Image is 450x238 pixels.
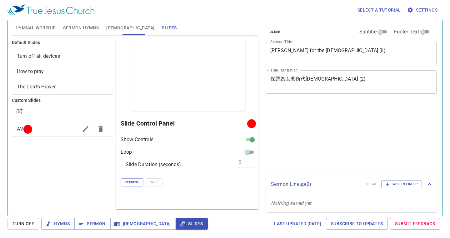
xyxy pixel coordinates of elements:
p: Show Controls [121,136,153,143]
button: clear [266,28,284,36]
a: Last updated [DATE] [272,218,324,230]
div: The Lord's Prayer [12,79,113,94]
button: Select a tutorial [355,4,403,16]
p: Sermon Lineup ( 0 ) [271,181,361,188]
span: Last updated [DATE] [274,220,321,228]
textarea: 保羅為以弗所代[DEMOGRAPHIC_DATA] (2) [270,76,432,88]
span: Hymns [46,220,70,228]
span: [object Object] [17,53,60,59]
span: Hymnal Worship [16,24,56,32]
span: Refresh [125,180,139,185]
span: Sermon [79,220,105,228]
h6: Slide Control Panel [121,118,249,128]
a: Subscribe to Updates [326,218,388,230]
span: [DEMOGRAPHIC_DATA] [115,220,171,228]
button: Sermon [74,218,110,230]
button: Settings [406,4,440,16]
button: Refresh [121,178,143,186]
span: Footer Text [394,28,419,36]
span: [DEMOGRAPHIC_DATA] [106,24,154,32]
span: Turn Off [12,220,34,228]
span: clear [270,29,281,35]
button: Add to Lineup [381,180,422,188]
iframe: from-child [263,100,403,172]
div: Turn off all devices [12,49,113,64]
a: Submit Feedback [390,218,440,230]
button: Turn Off [7,218,39,230]
h6: Default Slides [12,39,113,46]
p: Slide Duration (seconds) [126,161,181,168]
span: Sermon Hymns [63,24,99,32]
span: Select a tutorial [357,6,401,14]
div: Sermon Lineup(0)clearAdd to Lineup [266,174,438,195]
span: AV [17,126,23,132]
button: [DEMOGRAPHIC_DATA] [110,218,176,230]
div: How to pray [12,64,113,79]
span: [object Object] [17,84,56,90]
span: [object Object] [17,68,44,74]
span: Subscribe to Updates [331,220,383,228]
button: Hymns [41,218,75,230]
span: Slides [181,220,203,228]
textarea: [PERSON_NAME] for the [DEMOGRAPHIC_DATA] (II) [270,47,432,59]
div: AV [12,121,113,136]
span: Settings [408,6,437,14]
h6: Custom Slides [12,97,113,104]
i: Nothing saved yet [271,200,312,206]
img: True Jesus Church [7,4,94,16]
p: Loop [121,148,132,156]
span: Subtitle [359,28,377,36]
span: Add to Lineup [385,181,418,187]
span: Slides [162,24,177,32]
button: Slides [176,218,208,230]
span: Submit Feedback [395,220,435,228]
